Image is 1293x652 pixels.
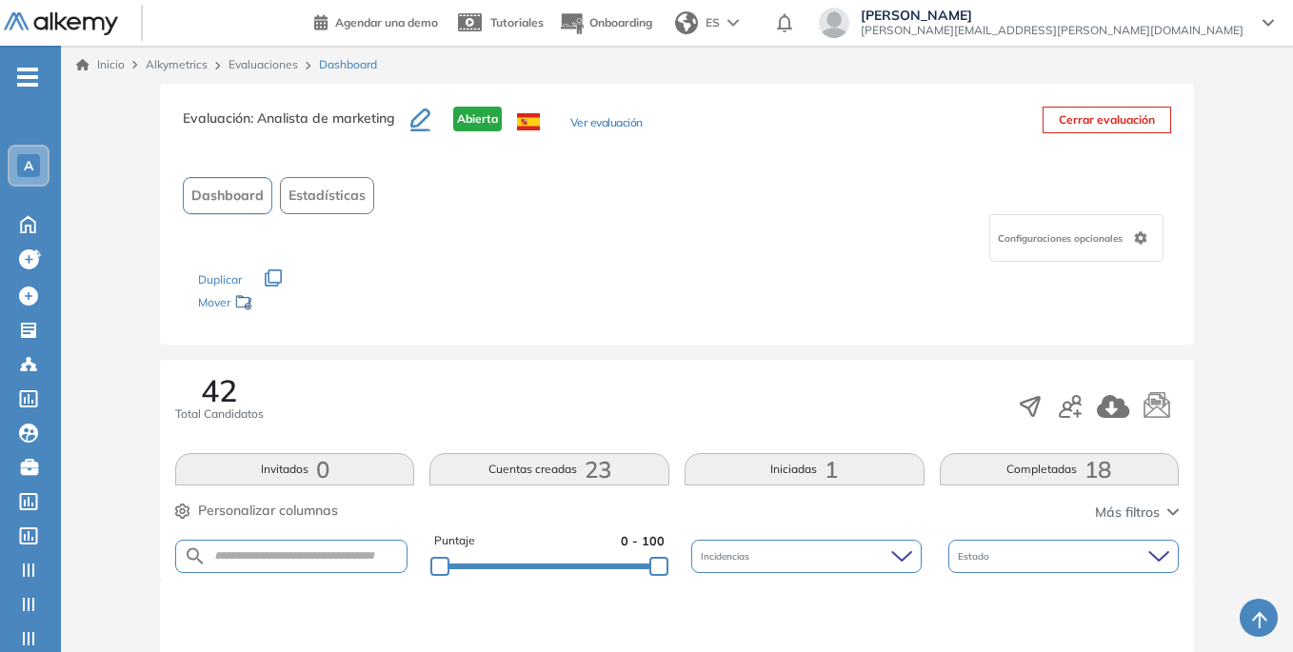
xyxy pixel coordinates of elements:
[76,56,125,73] a: Inicio
[198,272,242,286] span: Duplicar
[706,14,720,31] span: ES
[861,8,1243,23] span: [PERSON_NAME]
[319,56,377,73] span: Dashboard
[861,23,1243,38] span: [PERSON_NAME][EMAIL_ADDRESS][PERSON_NAME][DOMAIN_NAME]
[948,540,1179,573] div: Estado
[288,186,366,206] span: Estadísticas
[280,177,374,214] button: Estadísticas
[250,109,395,127] span: : Analista de marketing
[229,57,298,71] a: Evaluaciones
[490,15,544,30] span: Tutoriales
[146,57,208,71] span: Alkymetrics
[175,501,338,521] button: Personalizar columnas
[175,453,415,485] button: Invitados0
[184,544,207,568] img: SEARCH_ALT
[621,532,665,550] span: 0 - 100
[517,113,540,130] img: ESP
[201,375,237,405] span: 42
[453,107,502,131] span: Abierta
[198,286,388,322] div: Mover
[175,405,264,423] span: Total Candidatos
[675,11,698,34] img: world
[314,10,438,32] a: Agendar una demo
[1043,107,1171,133] button: Cerrar evaluación
[429,453,669,485] button: Cuentas creadas23
[183,107,410,147] h3: Evaluación
[183,177,272,214] button: Dashboard
[335,15,438,30] span: Agendar una demo
[191,186,264,206] span: Dashboard
[570,114,643,134] button: Ver evaluación
[1095,503,1160,523] span: Más filtros
[958,549,993,563] span: Estado
[940,453,1180,485] button: Completadas18
[589,15,652,30] span: Onboarding
[691,540,922,573] div: Incidencias
[998,231,1126,246] span: Configuraciones opcionales
[701,549,753,563] span: Incidencias
[727,19,739,27] img: arrow
[17,75,38,79] i: -
[24,158,33,173] span: A
[4,12,118,36] img: Logo
[989,214,1164,262] div: Configuraciones opcionales
[1095,503,1179,523] button: Más filtros
[198,501,338,521] span: Personalizar columnas
[434,532,475,550] span: Puntaje
[559,3,652,44] button: Onboarding
[685,453,925,485] button: Iniciadas1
